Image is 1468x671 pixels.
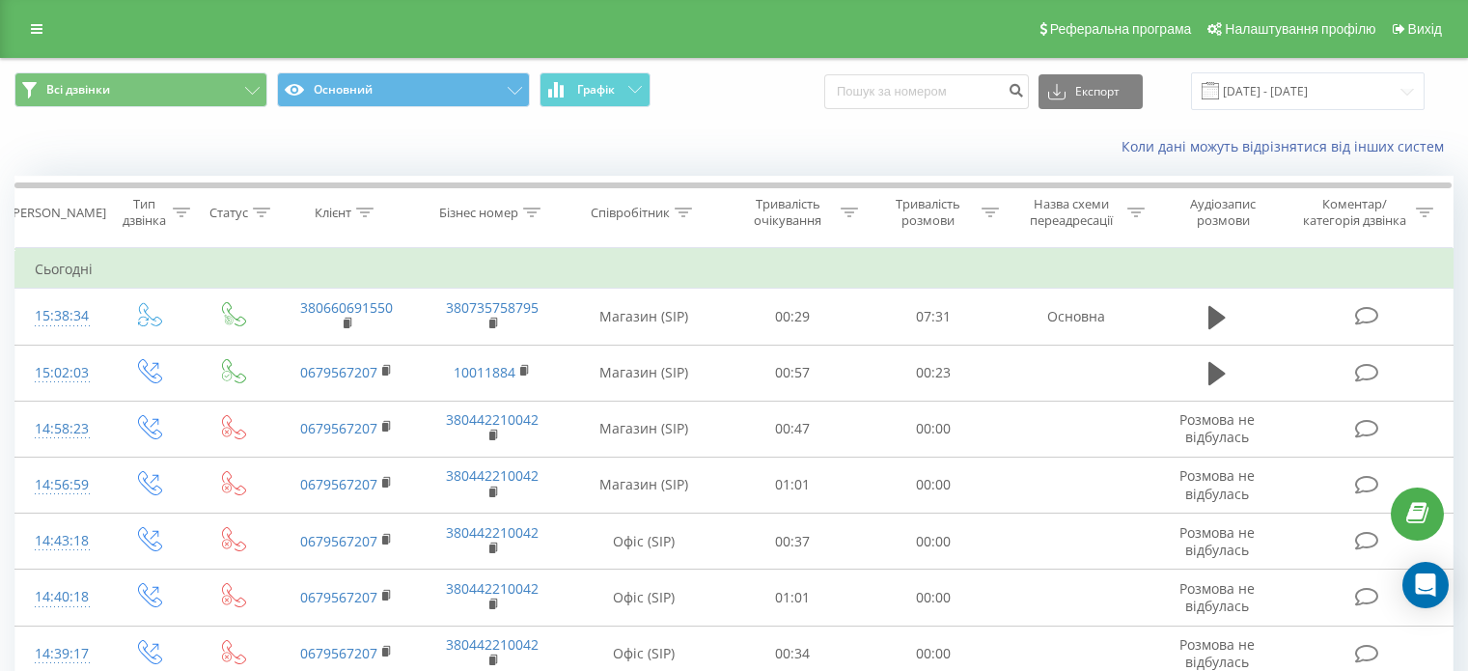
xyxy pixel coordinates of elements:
[863,457,1003,513] td: 00:00
[46,82,110,98] span: Всі дзвінки
[300,475,377,493] a: 0679567207
[300,532,377,550] a: 0679567207
[723,570,863,626] td: 01:01
[454,363,515,381] a: 10011884
[1122,137,1454,155] a: Коли дані можуть відрізнятися вiд інших систем
[1003,289,1149,345] td: Основна
[577,83,615,97] span: Графік
[1179,579,1255,615] span: Розмова не відбулась
[1408,21,1442,37] span: Вихід
[1179,466,1255,502] span: Розмова не відбулась
[540,72,651,107] button: Графік
[35,297,86,335] div: 15:38:34
[277,72,530,107] button: Основний
[863,345,1003,401] td: 00:23
[1167,196,1280,229] div: Аудіозапис розмови
[446,523,539,542] a: 380442210042
[35,410,86,448] div: 14:58:23
[723,289,863,345] td: 00:29
[863,401,1003,457] td: 00:00
[35,466,86,504] div: 14:56:59
[446,635,539,654] a: 380442210042
[300,588,377,606] a: 0679567207
[1298,196,1411,229] div: Коментар/категорія дзвінка
[566,289,723,345] td: Магазин (SIP)
[591,205,670,221] div: Співробітник
[863,514,1003,570] td: 00:00
[1402,562,1449,608] div: Open Intercom Messenger
[863,289,1003,345] td: 07:31
[566,457,723,513] td: Магазин (SIP)
[723,514,863,570] td: 00:37
[35,522,86,560] div: 14:43:18
[439,205,518,221] div: Бізнес номер
[300,298,393,317] a: 380660691550
[9,205,106,221] div: [PERSON_NAME]
[863,570,1003,626] td: 00:00
[446,579,539,598] a: 380442210042
[446,410,539,429] a: 380442210042
[824,74,1029,109] input: Пошук за номером
[566,514,723,570] td: Офіс (SIP)
[566,345,723,401] td: Магазин (SIP)
[15,250,1454,289] td: Сьогодні
[300,363,377,381] a: 0679567207
[880,196,977,229] div: Тривалість розмови
[446,298,539,317] a: 380735758795
[300,419,377,437] a: 0679567207
[1179,410,1255,446] span: Розмова не відбулась
[1179,635,1255,671] span: Розмова не відбулась
[723,457,863,513] td: 01:01
[14,72,267,107] button: Всі дзвінки
[723,401,863,457] td: 00:47
[122,196,167,229] div: Тип дзвінка
[35,578,86,616] div: 14:40:18
[740,196,837,229] div: Тривалість очікування
[566,401,723,457] td: Магазин (SIP)
[300,644,377,662] a: 0679567207
[1039,74,1143,109] button: Експорт
[723,345,863,401] td: 00:57
[446,466,539,485] a: 380442210042
[35,354,86,392] div: 15:02:03
[209,205,248,221] div: Статус
[566,570,723,626] td: Офіс (SIP)
[1225,21,1375,37] span: Налаштування профілю
[1050,21,1192,37] span: Реферальна програма
[1021,196,1122,229] div: Назва схеми переадресації
[1179,523,1255,559] span: Розмова не відбулась
[315,205,351,221] div: Клієнт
